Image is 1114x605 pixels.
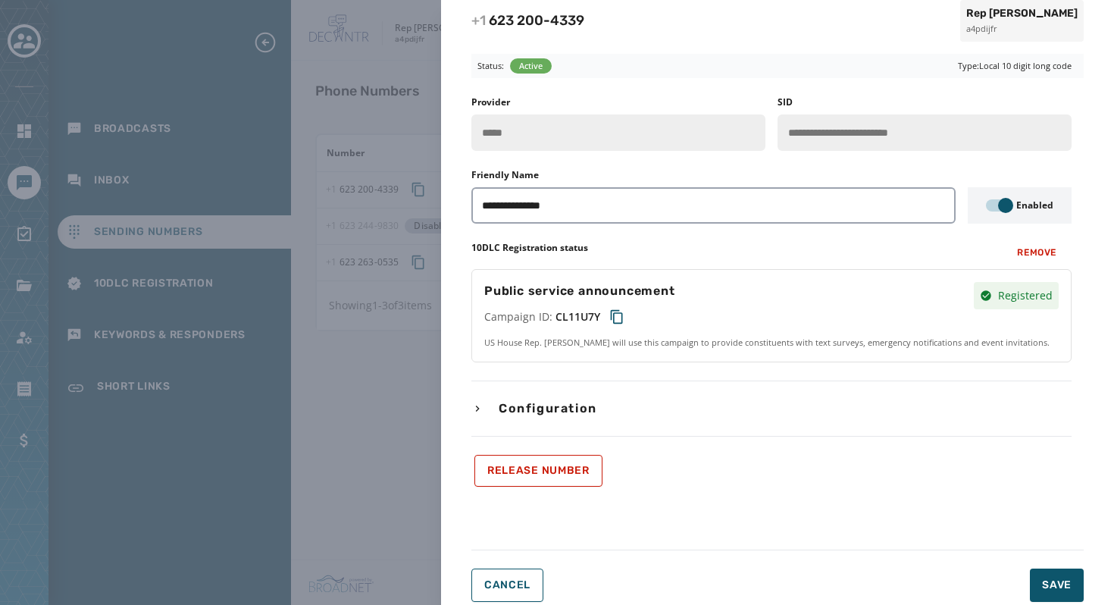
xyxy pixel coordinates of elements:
label: SID [778,96,793,108]
span: Status: [477,60,504,73]
span: Cancel [484,579,530,591]
label: Enabled [1016,199,1053,212]
button: Copy campaign ID to clipboard [603,303,631,331]
span: Registered [998,288,1053,303]
span: Save [1042,578,1072,593]
span: Remove [1017,246,1056,259]
label: Provider [471,96,510,108]
span: Type: Local 10 digit long code [958,60,1072,73]
span: US House Rep. [PERSON_NAME] will use this campaign to provide constituents with text surveys, eme... [484,337,1059,350]
span: Campaign ID: [484,309,552,324]
button: Release Number [474,455,602,487]
button: Cancel [471,569,543,602]
span: Release Number [487,465,590,477]
span: CL11U7Y [555,309,600,324]
label: Friendly Name [471,169,539,181]
span: Configuration [496,400,600,418]
button: Configuration [471,400,1072,418]
span: +1 [471,12,489,29]
span: 623 200 - 4339 [471,12,584,29]
span: Active [519,60,543,73]
span: Rep [PERSON_NAME] [966,6,1078,21]
span: a4pdijfr [966,23,1078,36]
button: Remove [1005,242,1069,263]
button: Save [1030,569,1084,602]
span: Public service announcement [484,282,675,300]
label: 10DLC Registration status [471,242,588,257]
